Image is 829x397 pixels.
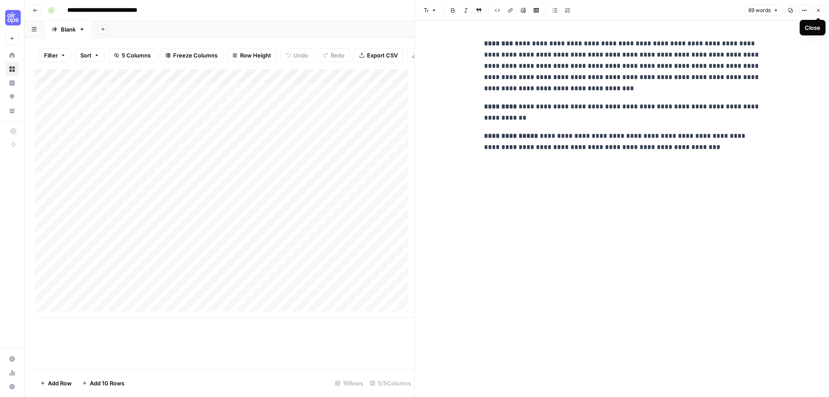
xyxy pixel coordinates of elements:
[75,48,105,62] button: Sort
[5,90,19,104] a: Opportunities
[332,376,367,390] div: 15 Rows
[5,104,19,118] a: Your Data
[317,48,350,62] button: Redo
[805,23,820,32] div: Close
[160,48,223,62] button: Freeze Columns
[240,51,271,60] span: Row Height
[122,51,151,60] span: 5 Columns
[331,51,345,60] span: Redo
[5,352,19,366] a: Settings
[5,10,21,25] img: September Cohort Logo
[227,48,277,62] button: Row Height
[5,76,19,90] a: Insights
[108,48,156,62] button: 5 Columns
[61,25,76,34] div: Blank
[280,48,314,62] button: Undo
[44,21,92,38] a: Blank
[5,62,19,76] a: Browse
[173,51,218,60] span: Freeze Columns
[5,7,19,29] button: Workspace: September Cohort
[77,376,130,390] button: Add 10 Rows
[90,379,124,387] span: Add 10 Rows
[48,379,72,387] span: Add Row
[35,376,77,390] button: Add Row
[38,48,71,62] button: Filter
[294,51,308,60] span: Undo
[748,6,771,14] span: 89 words
[744,5,782,16] button: 89 words
[80,51,92,60] span: Sort
[5,48,19,62] a: Home
[367,51,398,60] span: Export CSV
[367,376,414,390] div: 5/5 Columns
[354,48,403,62] button: Export CSV
[5,380,19,394] button: Help + Support
[44,51,58,60] span: Filter
[5,366,19,380] a: Usage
